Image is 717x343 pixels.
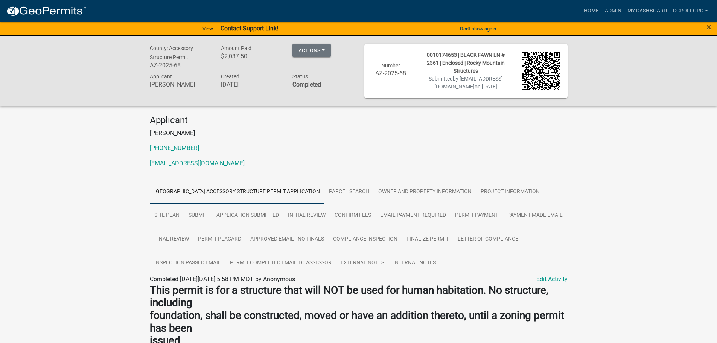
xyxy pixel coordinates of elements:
[292,81,321,88] strong: Completed
[336,251,389,275] a: External Notes
[292,44,331,57] button: Actions
[150,251,225,275] a: Inspection Passed Email
[150,284,548,309] strong: This permit is for a structure that will NOT be used for human habitation. No structure, including
[476,180,544,204] a: Project Information
[372,70,410,77] h6: AZ-2025-68
[503,204,567,228] a: Payment Made Email
[225,251,336,275] a: Permit Completed Email to Assessor
[706,22,711,32] span: ×
[581,4,602,18] a: Home
[624,4,670,18] a: My Dashboard
[329,227,402,252] a: Compliance Inspection
[150,73,172,79] span: Applicant
[536,275,568,284] a: Edit Activity
[292,73,308,79] span: Status
[193,227,246,252] a: Permit Placard
[434,76,503,90] span: by [EMAIL_ADDRESS][DOMAIN_NAME]
[199,23,216,35] a: View
[429,76,503,90] span: Submitted on [DATE]
[184,204,212,228] a: Submit
[150,62,210,69] h6: AZ-2025-68
[706,23,711,32] button: Close
[150,276,295,283] span: Completed [DATE][DATE] 5:58 PM MDT by Anonymous
[150,160,245,167] a: [EMAIL_ADDRESS][DOMAIN_NAME]
[522,52,560,90] img: QR code
[221,45,251,51] span: Amount Paid
[670,4,711,18] a: dcrofford
[453,227,523,252] a: Letter of Compliance
[374,180,476,204] a: Owner and Property Information
[221,73,239,79] span: Created
[457,23,499,35] button: Don't show again
[451,204,503,228] a: Permit Payment
[150,115,568,126] h4: Applicant
[246,227,329,252] a: Approved Email - No Finals
[150,45,193,60] span: County: Accessory Structure Permit
[324,180,374,204] a: Parcel search
[376,204,451,228] a: Email Payment Required
[150,145,199,152] a: [PHONE_NUMBER]
[427,52,505,74] span: 0010174653 | BLACK FAWN LN # 2361 | Enclosed | Rocky Mountain Structures
[221,53,281,60] h6: $2,037.50
[150,180,324,204] a: [GEOGRAPHIC_DATA] Accessory Structure Permit Application
[381,63,400,69] span: Number
[150,227,193,252] a: Final Review
[150,81,210,88] h6: [PERSON_NAME]
[330,204,376,228] a: Confirm Fees
[150,129,568,138] p: [PERSON_NAME]
[221,25,278,32] strong: Contact Support Link!
[402,227,453,252] a: Finalize Permit
[150,309,564,334] strong: foundation, shall be constructed, moved or have an addition thereto, until a zoning permit has been
[150,204,184,228] a: Site Plan
[602,4,624,18] a: Admin
[212,204,283,228] a: Application Submitted
[283,204,330,228] a: Initial Review
[389,251,440,275] a: Internal Notes
[221,81,281,88] h6: [DATE]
